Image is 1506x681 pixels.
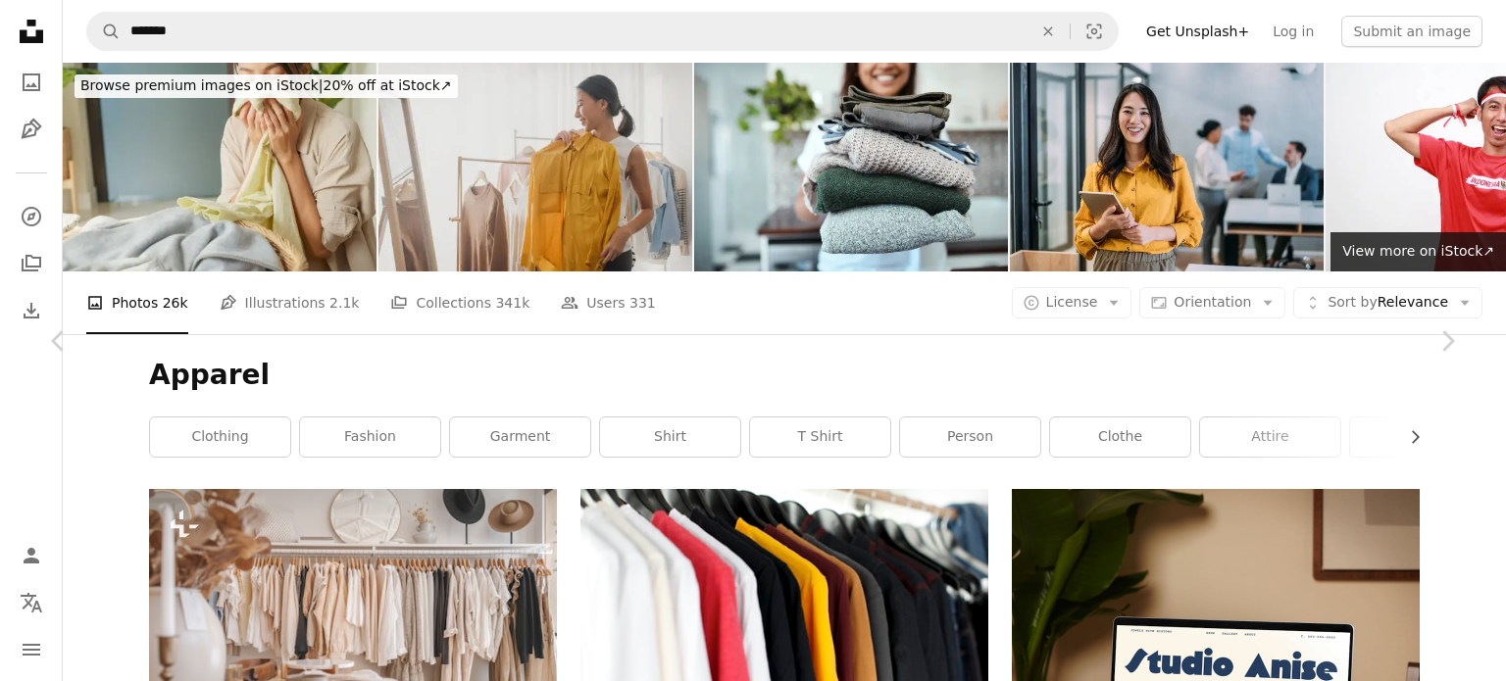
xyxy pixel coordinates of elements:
a: Get Unsplash+ [1134,16,1261,47]
button: Clear [1027,13,1070,50]
button: Search Unsplash [87,13,121,50]
span: Relevance [1328,293,1448,313]
a: garment [450,417,590,457]
h1: Apparel [149,358,1420,393]
span: Browse premium images on iStock | [80,77,323,93]
a: person [900,417,1040,457]
a: Explore [12,197,51,236]
a: Collections 341k [390,271,529,334]
button: Submit an image [1341,16,1482,47]
img: Beautiful young Asian woman choosing clothes on clothes rack dressing looking herself in mirror i... [378,63,692,271]
a: Photos [12,63,51,102]
a: Collections [12,244,51,283]
div: 20% off at iStock ↗ [75,74,458,98]
button: Menu [12,630,51,669]
span: 341k [495,292,529,314]
a: Next [1388,247,1506,435]
span: Sort by [1328,294,1377,310]
a: Users 331 [561,271,655,334]
a: t shirt [750,417,890,457]
a: shirt [600,417,740,457]
a: style [1350,417,1490,457]
a: attire [1200,417,1340,457]
button: Visual search [1071,13,1118,50]
span: View more on iStock ↗ [1342,243,1494,259]
a: fashion [300,417,440,457]
button: scroll list to the right [1397,417,1420,457]
a: clothing [150,417,290,457]
a: Illustrations [12,110,51,149]
img: Successful businesswoman in the office. [1010,63,1324,271]
a: View more on iStock↗ [1330,232,1506,271]
button: License [1012,287,1132,318]
a: Illustrations 2.1k [220,271,360,334]
img: Stacked and ready to be packed [694,63,1008,271]
img: Closeup of beautiful young Asian woman smelling clean clothes and smiling while doing laundry at ... [63,63,376,271]
span: License [1046,294,1098,310]
span: 331 [629,292,656,314]
span: Orientation [1174,294,1251,310]
a: a rack of clothes and hats in a room [149,615,557,633]
button: Sort byRelevance [1293,287,1482,318]
a: closeup of hanged shirts on rack [580,615,988,633]
button: Language [12,583,51,622]
form: Find visuals sitewide [86,12,1119,51]
a: Log in / Sign up [12,536,51,575]
a: clothe [1050,417,1190,457]
button: Orientation [1139,287,1285,318]
a: Log in [1261,16,1326,47]
span: 2.1k [329,292,359,314]
a: Browse premium images on iStock|20% off at iStock↗ [63,63,470,110]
